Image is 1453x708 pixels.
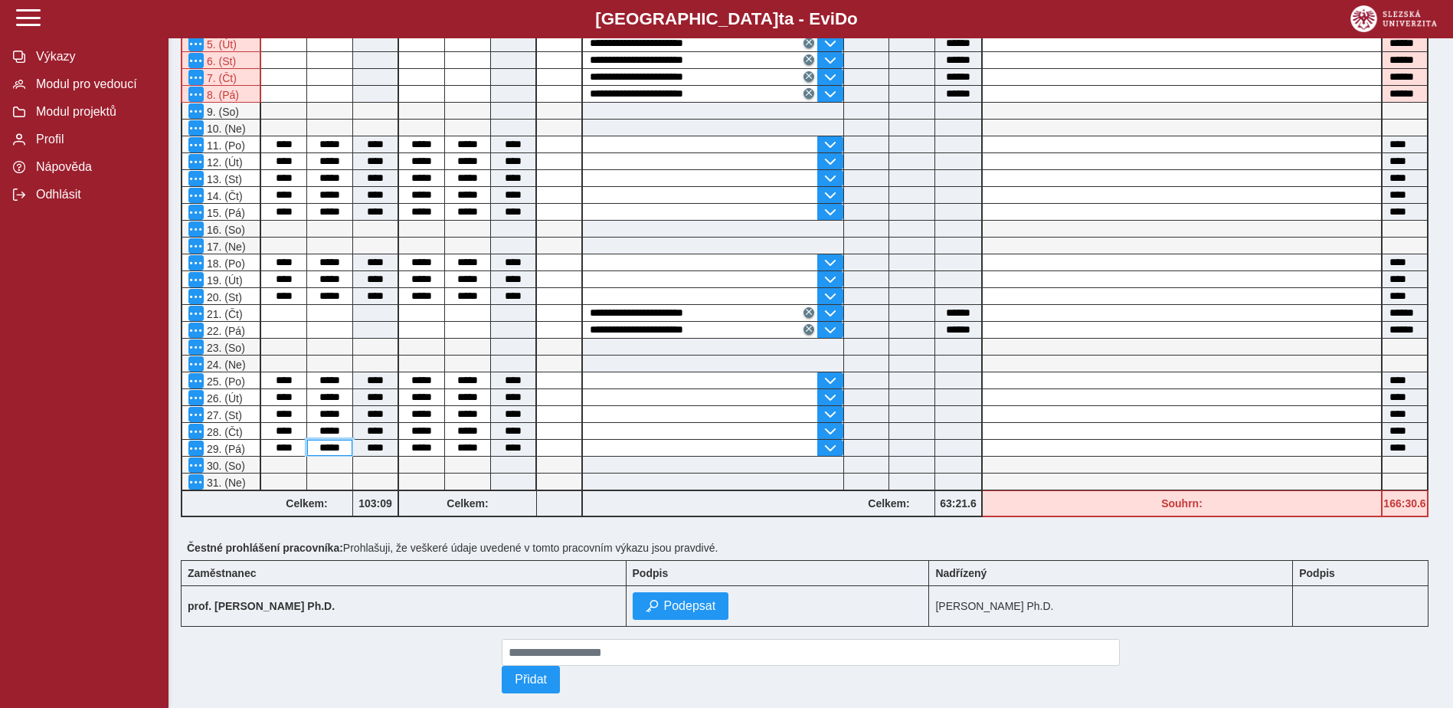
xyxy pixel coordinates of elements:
button: Menu [188,103,204,119]
div: Dovolená není vykázaná v systému Magion! [181,86,261,103]
b: Podpis [633,567,669,579]
span: 23. (So) [204,342,245,354]
button: Menu [188,457,204,473]
span: 20. (St) [204,291,242,303]
span: Odhlásit [31,188,155,202]
span: 28. (Čt) [204,426,243,438]
b: [GEOGRAPHIC_DATA] a - Evi [46,9,1407,29]
span: 29. (Pá) [204,443,245,455]
span: Podepsat [664,599,716,613]
span: 5. (Út) [204,38,237,51]
span: 26. (Út) [204,392,243,405]
button: Menu [188,120,204,136]
b: 166:30.6 [1383,497,1427,510]
span: 22. (Pá) [204,325,245,337]
button: Menu [188,356,204,372]
span: 8. (Pá) [204,89,239,101]
div: Dovolená není vykázaná v systému Magion! [181,35,261,52]
button: Menu [188,289,204,304]
button: Menu [188,53,204,68]
span: Profil [31,133,155,146]
button: Menu [188,441,204,456]
img: logo_web_su.png [1350,5,1437,32]
button: Podepsat [633,592,729,620]
span: 30. (So) [204,460,245,472]
button: Menu [188,255,204,270]
b: Zaměstnanec [188,567,256,579]
span: 19. (Út) [204,274,243,287]
span: 24. (Ne) [204,359,246,371]
b: Celkem: [261,497,352,510]
span: 25. (Po) [204,375,245,388]
span: t [778,9,784,28]
span: o [847,9,858,28]
span: 10. (Ne) [204,123,246,135]
b: Celkem: [399,497,536,510]
button: Menu [188,137,204,152]
span: Přidat [515,673,547,687]
button: Menu [188,188,204,203]
span: 21. (Čt) [204,308,243,320]
span: 17. (Ne) [204,241,246,253]
button: Menu [188,221,204,237]
b: Celkem: [843,497,934,510]
span: Nápověda [31,160,155,174]
button: Menu [188,373,204,388]
span: 14. (Čt) [204,190,243,202]
span: Výkazy [31,50,155,64]
span: 9. (So) [204,106,239,118]
button: Menu [188,407,204,422]
div: Fond pracovní doby (166:19.2 h) a součet hodin (166:30.6 h) se neshodují! [983,490,1383,517]
b: Nadřízený [935,567,987,579]
span: 12. (Út) [204,156,243,169]
b: prof. [PERSON_NAME] Ph.D. [188,600,335,612]
b: 63:21.6 [935,497,981,510]
span: Modul projektů [31,105,155,119]
button: Menu [188,36,204,51]
span: 6. (St) [204,55,236,67]
button: Menu [188,272,204,287]
button: Menu [188,323,204,338]
b: 103:09 [353,497,398,510]
span: 31. (Ne) [204,477,246,489]
div: Dovolená není vykázaná v systému Magion! [181,52,261,69]
b: Čestné prohlášení pracovníka: [187,542,343,554]
button: Menu [188,390,204,405]
button: Menu [188,424,204,439]
div: Dovolená není vykázaná v systému Magion! [181,69,261,86]
button: Menu [188,70,204,85]
span: 11. (Po) [204,139,245,152]
span: Modul pro vedoucí [31,77,155,91]
span: 13. (St) [204,173,242,185]
button: Menu [188,474,204,490]
button: Menu [188,154,204,169]
td: [PERSON_NAME] Ph.D. [929,586,1293,627]
div: Prohlašuji, že veškeré údaje uvedené v tomto pracovním výkazu jsou pravdivé. [181,536,1441,560]
span: 7. (Čt) [204,72,237,84]
button: Menu [188,306,204,321]
button: Menu [188,171,204,186]
span: 15. (Pá) [204,207,245,219]
div: Fond pracovní doby (166:19.2 h) a součet hodin (166:30.6 h) se neshodují! [1383,490,1428,517]
button: Menu [188,238,204,254]
b: Podpis [1299,567,1335,579]
span: 16. (So) [204,224,245,236]
span: D [835,9,847,28]
button: Menu [188,339,204,355]
b: Souhrn: [1161,497,1203,510]
button: Menu [188,205,204,220]
span: 18. (Po) [204,257,245,270]
span: 27. (St) [204,409,242,421]
button: Přidat [502,666,560,693]
button: Menu [188,87,204,102]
